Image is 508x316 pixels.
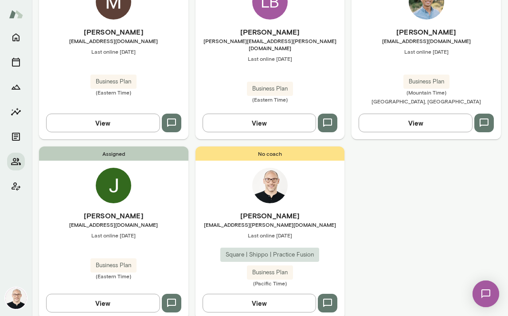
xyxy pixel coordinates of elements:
span: No coach [195,146,345,161]
span: [EMAIL_ADDRESS][DOMAIN_NAME] [352,37,501,44]
button: Client app [7,178,25,195]
h6: [PERSON_NAME] [352,27,501,37]
span: (Pacific Time) [195,280,345,287]
button: View [46,294,160,312]
button: View [203,114,317,132]
h6: [PERSON_NAME] [195,210,345,221]
span: Assigned [39,146,188,161]
img: Michael Wilson [252,168,288,203]
button: View [203,294,317,312]
span: (Eastern Time) [39,89,188,96]
button: Growth Plan [7,78,25,96]
span: Last online [DATE] [195,232,345,239]
button: Documents [7,128,25,146]
span: Last online [DATE] [39,48,188,55]
h6: [PERSON_NAME] [195,27,345,37]
img: Mento [9,6,23,23]
button: Sessions [7,53,25,71]
h6: [PERSON_NAME] [39,27,188,37]
span: Business Plan [90,261,137,270]
span: Business Plan [247,268,293,277]
img: Justin Freimann [96,168,131,203]
h6: [PERSON_NAME] [39,210,188,221]
span: [EMAIL_ADDRESS][PERSON_NAME][DOMAIN_NAME] [195,221,345,228]
span: [EMAIL_ADDRESS][DOMAIN_NAME] [39,221,188,228]
span: Last online [DATE] [195,55,345,62]
button: Home [7,28,25,46]
button: Insights [7,103,25,121]
span: Business Plan [403,77,449,86]
span: Last online [DATE] [39,232,188,239]
span: [EMAIL_ADDRESS][DOMAIN_NAME] [39,37,188,44]
span: (Eastern Time) [39,273,188,280]
span: Business Plan [247,84,293,93]
img: Michael Wilson [5,288,27,309]
span: Business Plan [90,77,137,86]
button: Members [7,153,25,170]
span: (Eastern Time) [195,96,345,103]
span: (Mountain Time) [352,89,501,96]
span: Square | Shippo | Practice Fusion [220,250,319,259]
span: [PERSON_NAME][EMAIL_ADDRESS][PERSON_NAME][DOMAIN_NAME] [195,37,345,51]
span: [GEOGRAPHIC_DATA], [GEOGRAPHIC_DATA] [371,98,481,104]
span: Last online [DATE] [352,48,501,55]
button: View [359,114,473,132]
button: View [46,114,160,132]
